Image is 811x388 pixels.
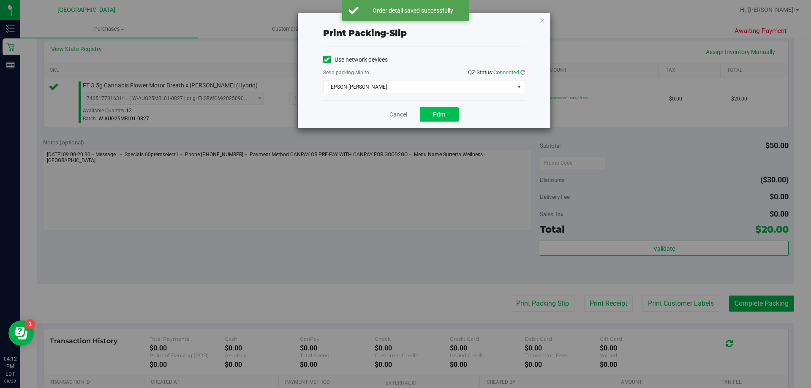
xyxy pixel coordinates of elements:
[433,111,446,118] span: Print
[323,55,388,64] label: Use network devices
[468,69,525,76] span: QZ Status:
[420,107,459,122] button: Print
[389,110,407,119] a: Cancel
[25,319,35,329] iframe: Resource center unread badge
[323,28,407,38] span: Print packing-slip
[514,81,524,93] span: select
[324,81,514,93] span: EPSON-[PERSON_NAME]
[323,69,370,76] label: Send packing-slip to:
[363,6,463,15] div: Order detail saved successfully
[493,69,519,76] span: Connected
[8,320,34,346] iframe: Resource center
